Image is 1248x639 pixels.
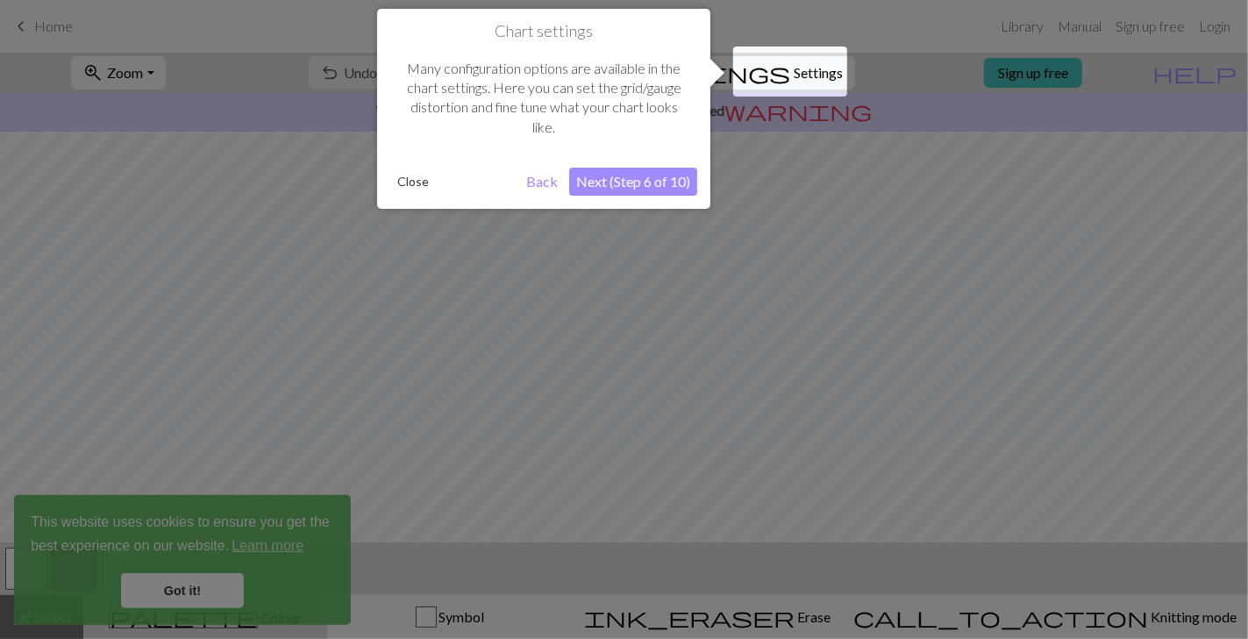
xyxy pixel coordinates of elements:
[390,169,436,195] button: Close
[569,168,697,196] button: Next (Step 6 of 10)
[519,168,565,196] button: Back
[390,22,697,41] h1: Chart settings
[390,41,697,155] div: Many configuration options are available in the chart settings. Here you can set the grid/gauge d...
[377,9,710,209] div: Chart settings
